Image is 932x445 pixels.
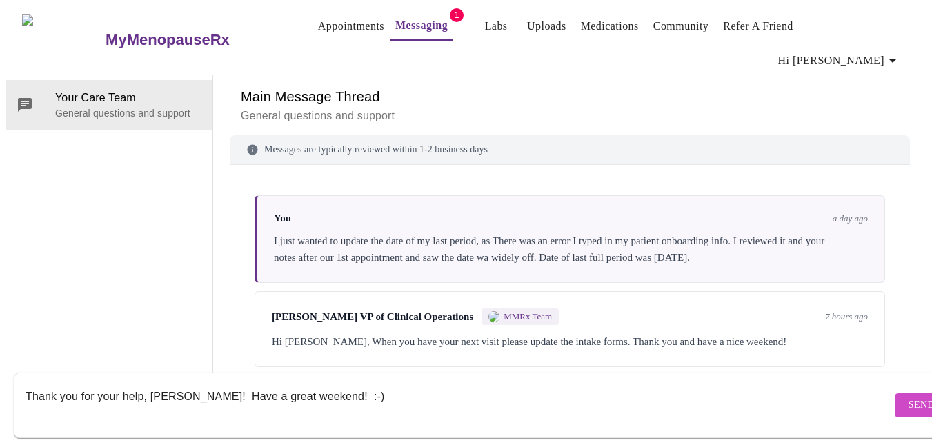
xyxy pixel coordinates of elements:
[22,14,104,66] img: MyMenopauseRx Logo
[26,383,891,427] textarea: Send a message about your appointment
[522,12,572,40] button: Uploads
[55,90,201,106] span: Your Care Team
[653,17,709,36] a: Community
[318,17,384,36] a: Appointments
[717,12,799,40] button: Refer a Friend
[833,213,868,224] span: a day ago
[274,212,291,224] span: You
[450,8,464,22] span: 1
[6,80,212,130] div: Your Care TeamGeneral questions and support
[241,86,899,108] h6: Main Message Thread
[825,311,868,322] span: 7 hours ago
[104,16,285,64] a: MyMenopauseRx
[241,108,899,124] p: General questions and support
[272,311,473,323] span: [PERSON_NAME] VP of Clinical Operations
[504,311,552,322] span: MMRx Team
[274,233,868,266] div: I just wanted to update the date of my last period, as There was an error I typed in my patient o...
[55,106,201,120] p: General questions and support
[395,16,448,35] a: Messaging
[230,135,910,165] div: Messages are typically reviewed within 1-2 business days
[474,12,518,40] button: Labs
[313,12,390,40] button: Appointments
[106,31,230,49] h3: MyMenopauseRx
[485,17,508,36] a: Labs
[488,311,499,322] img: MMRX
[773,47,906,75] button: Hi [PERSON_NAME]
[581,17,639,36] a: Medications
[723,17,793,36] a: Refer a Friend
[527,17,566,36] a: Uploads
[272,333,868,350] div: Hi [PERSON_NAME], When you have your next visit please update the intake forms. Thank you and hav...
[575,12,644,40] button: Medications
[778,51,901,70] span: Hi [PERSON_NAME]
[648,12,715,40] button: Community
[390,12,453,41] button: Messaging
